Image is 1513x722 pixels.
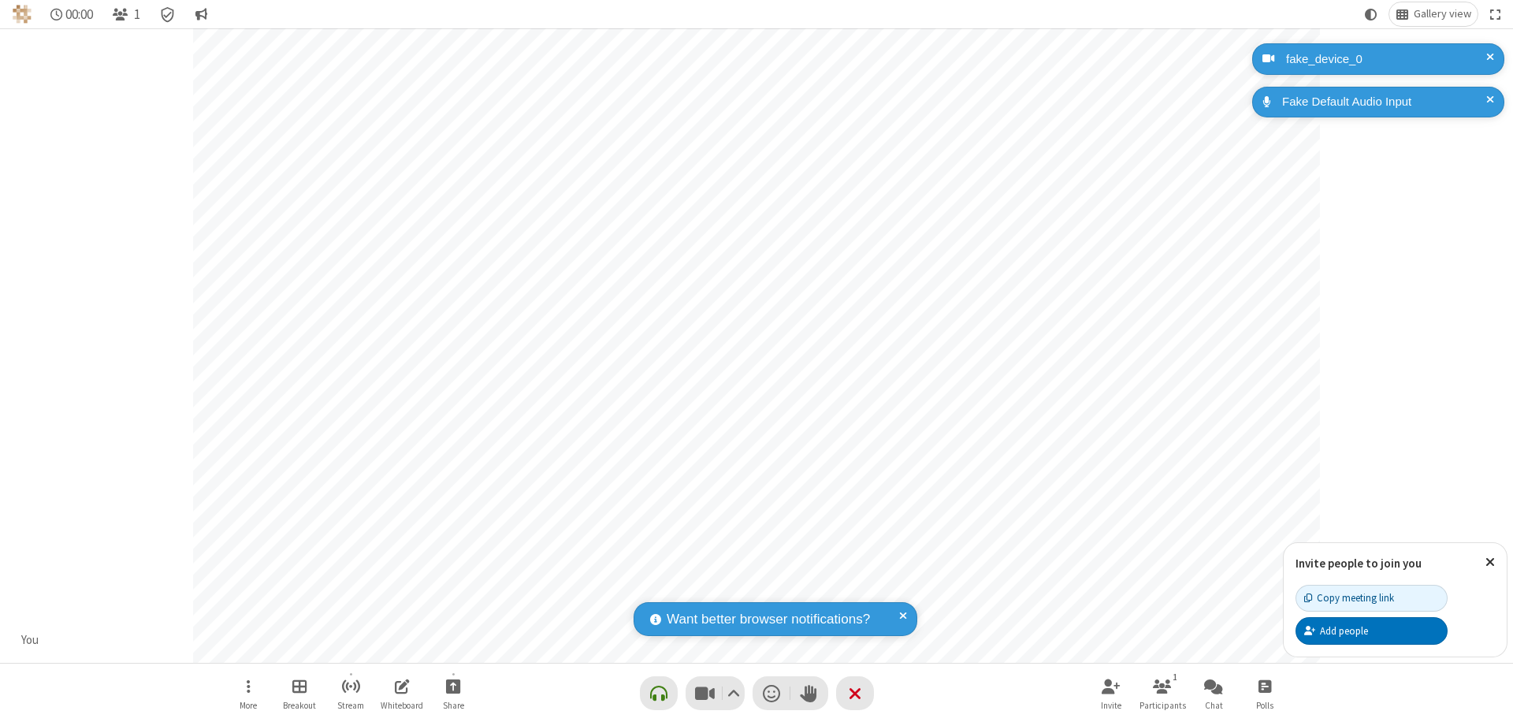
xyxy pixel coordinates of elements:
[188,2,214,26] button: Conversation
[65,7,93,22] span: 00:00
[1359,2,1384,26] button: Using system theme
[337,701,364,710] span: Stream
[1190,671,1237,716] button: Open chat
[240,701,257,710] span: More
[723,676,744,710] button: Video setting
[13,5,32,24] img: QA Selenium DO NOT DELETE OR CHANGE
[153,2,183,26] div: Meeting details Encryption enabled
[429,671,477,716] button: Start sharing
[1241,671,1288,716] button: Open poll
[106,2,147,26] button: Open participant list
[836,676,874,710] button: End or leave meeting
[686,676,745,710] button: Stop video (⌘+Shift+V)
[667,609,870,630] span: Want better browser notifications?
[1169,670,1182,684] div: 1
[1296,617,1448,644] button: Add people
[327,671,374,716] button: Start streaming
[1281,50,1493,69] div: fake_device_0
[1139,701,1186,710] span: Participants
[1277,93,1493,111] div: Fake Default Audio Input
[1296,556,1422,571] label: Invite people to join you
[1205,701,1223,710] span: Chat
[1484,2,1507,26] button: Fullscreen
[1414,8,1471,20] span: Gallery view
[225,671,272,716] button: Open menu
[790,676,828,710] button: Raise hand
[44,2,100,26] div: Timer
[134,7,140,22] span: 1
[443,701,464,710] span: Share
[1101,701,1121,710] span: Invite
[16,631,45,649] div: You
[381,701,423,710] span: Whiteboard
[1304,590,1394,605] div: Copy meeting link
[276,671,323,716] button: Manage Breakout Rooms
[640,676,678,710] button: Connect your audio
[1139,671,1186,716] button: Open participant list
[1256,701,1273,710] span: Polls
[1389,2,1478,26] button: Change layout
[753,676,790,710] button: Send a reaction
[1087,671,1135,716] button: Invite participants (⌘+Shift+I)
[378,671,426,716] button: Open shared whiteboard
[1474,543,1507,582] button: Close popover
[283,701,316,710] span: Breakout
[1296,585,1448,612] button: Copy meeting link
